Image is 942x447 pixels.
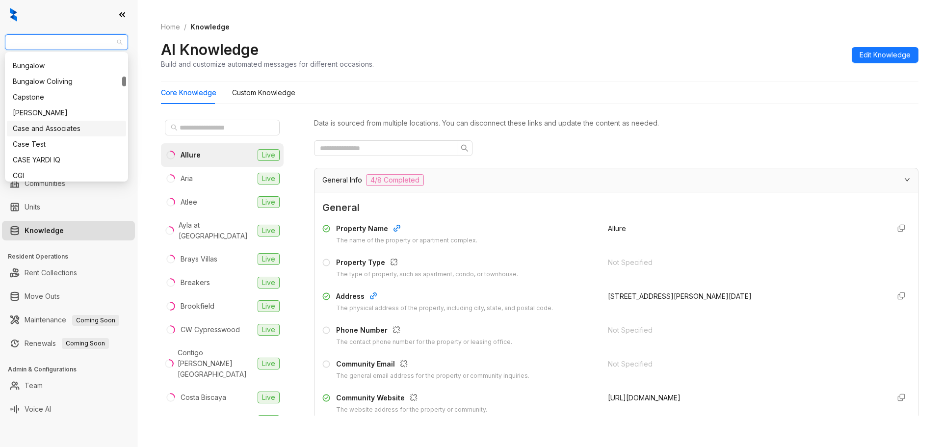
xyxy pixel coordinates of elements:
span: Allure [608,224,626,233]
span: General Info [322,175,362,185]
div: CASE YARDI IQ [7,152,126,168]
div: Community Website [336,393,487,405]
div: Capstone [7,89,126,105]
div: Costa Biscaya [181,392,226,403]
div: Bungalow Coliving [13,76,120,87]
span: Live [258,196,280,208]
div: Bungalow Coliving [7,74,126,89]
a: RenewalsComing Soon [25,334,109,353]
div: Case Test [13,139,120,150]
div: Capstone [13,92,120,103]
div: Case and Associates [13,123,120,134]
span: Live [258,225,280,237]
div: The physical address of the property, including city, state, and postal code. [336,304,553,313]
div: Custom Knowledge [232,87,295,98]
a: Units [25,197,40,217]
li: Communities [2,174,135,193]
div: Not Specified [608,325,882,336]
span: Live [258,300,280,312]
div: Not Specified [608,257,882,268]
a: Home [159,22,182,32]
div: Data is sourced from multiple locations. You can disconnect these links and update the content as... [314,118,918,129]
li: Leasing [2,108,135,128]
div: The general email address for the property or community inquiries. [336,371,529,381]
li: Knowledge [2,221,135,240]
span: Knowledge [190,23,230,31]
li: Leads [2,66,135,85]
div: Case Test [7,136,126,152]
a: Voice AI [25,399,51,419]
h3: Resident Operations [8,252,137,261]
span: [URL][DOMAIN_NAME] [608,394,680,402]
li: Rent Collections [2,263,135,283]
div: Brookfield [181,301,214,312]
div: The website address for the property or community. [336,405,487,415]
div: CGI [7,168,126,184]
div: Community Email [336,359,529,371]
span: Live [258,149,280,161]
div: The type of property, such as apartment, condo, or townhouse. [336,270,518,279]
span: expanded [904,177,910,183]
li: Team [2,376,135,395]
div: Bungalow [13,60,120,71]
a: Rent Collections [25,263,77,283]
div: Aria [181,173,193,184]
div: Property Type [336,257,518,270]
span: General [322,200,910,215]
button: Edit Knowledge [852,47,918,63]
span: search [461,144,469,152]
div: Carter Haston [7,105,126,121]
li: Collections [2,131,135,151]
div: Ayla at [GEOGRAPHIC_DATA] [179,220,254,241]
a: Move Outs [25,287,60,306]
span: Live [258,173,280,184]
h3: Admin & Configurations [8,365,137,374]
div: CW Cypresswood [181,324,240,335]
a: Team [25,376,43,395]
div: Allure [181,150,201,160]
a: Knowledge [25,221,64,240]
li: Move Outs [2,287,135,306]
div: [STREET_ADDRESS][PERSON_NAME][DATE] [608,291,882,302]
div: Bungalow [7,58,126,74]
span: search [171,124,178,131]
div: [PERSON_NAME] [13,107,120,118]
span: 4/8 Completed [366,174,424,186]
span: Live [258,392,280,403]
img: logo [10,8,17,22]
div: Phone Number [336,325,512,338]
span: Live [258,253,280,265]
div: CASE YARDI IQ [13,155,120,165]
div: Core Knowledge [161,87,216,98]
div: The contact phone number for the property or leasing office. [336,338,512,347]
h2: AI Knowledge [161,40,259,59]
div: Address [336,291,553,304]
div: Contigo [PERSON_NAME][GEOGRAPHIC_DATA] [178,347,254,380]
span: Live [258,415,280,427]
div: The name of the property or apartment complex. [336,236,477,245]
div: Case and Associates [7,121,126,136]
div: Not Specified [608,359,882,369]
div: General Info4/8 Completed [314,168,918,192]
li: Voice AI [2,399,135,419]
li: Units [2,197,135,217]
a: Communities [25,174,65,193]
span: Coming Soon [62,338,109,349]
span: Live [258,277,280,289]
div: CGI [13,170,120,181]
div: Property Name [336,223,477,236]
div: Brays Villas [181,254,217,264]
li: / [184,22,186,32]
div: Atlee [181,197,197,208]
li: Maintenance [2,310,135,330]
div: Build and customize automated messages for different occasions. [161,59,374,69]
span: Live [258,324,280,336]
li: Renewals [2,334,135,353]
span: United Apartment Group [11,35,122,50]
div: Breakers [181,277,210,288]
span: Edit Knowledge [860,50,911,60]
span: Coming Soon [72,315,119,326]
span: Live [258,358,280,369]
